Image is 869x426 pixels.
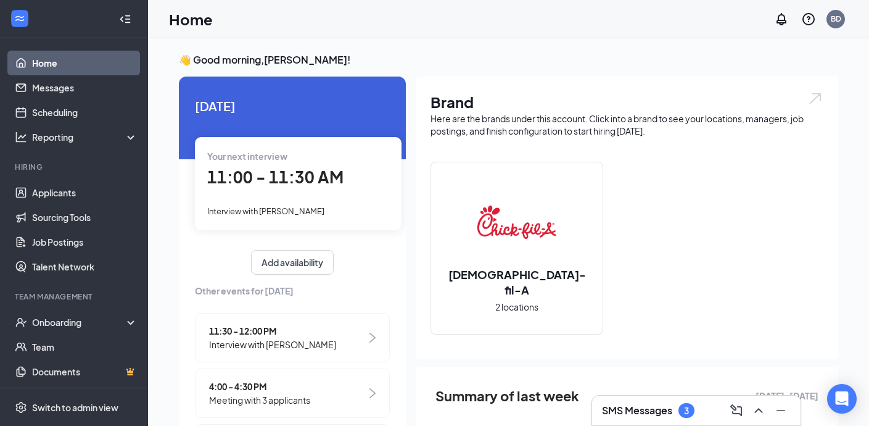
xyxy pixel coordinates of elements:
span: Interview with [PERSON_NAME] [207,206,324,216]
button: ChevronUp [749,401,768,420]
span: 2 locations [495,300,538,314]
a: DocumentsCrown [32,359,138,384]
h1: Home [169,9,213,30]
svg: ComposeMessage [729,403,744,418]
svg: Settings [15,401,27,414]
div: 3 [684,406,689,416]
svg: Notifications [774,12,789,27]
div: BD [831,14,841,24]
div: Open Intercom Messenger [827,384,857,414]
span: Summary of last week [435,385,579,407]
a: Sourcing Tools [32,205,138,230]
a: SurveysCrown [32,384,138,409]
span: Meeting with 3 applicants [209,393,310,407]
a: Team [32,335,138,359]
div: Team Management [15,291,135,302]
button: ComposeMessage [727,401,746,420]
span: [DATE] [195,96,390,115]
span: 4:00 - 4:30 PM [209,380,310,393]
span: [DATE] - [DATE] [756,389,818,403]
a: Messages [32,75,138,100]
a: Scheduling [32,100,138,125]
div: Switch to admin view [32,401,118,414]
a: Talent Network [32,254,138,279]
a: Home [32,51,138,75]
span: Interview with [PERSON_NAME] [209,338,336,351]
span: Other events for [DATE] [195,284,390,298]
h1: Brand [430,91,823,112]
button: Add availability [251,250,334,275]
img: Chick-fil-A [477,183,556,262]
h2: [DEMOGRAPHIC_DATA]-fil-A [431,267,603,298]
span: 11:30 - 12:00 PM [209,324,336,338]
span: Your next interview [207,151,287,162]
button: Minimize [771,401,791,420]
svg: QuestionInfo [801,12,816,27]
div: Here are the brands under this account. Click into a brand to see your locations, managers, job p... [430,112,823,137]
svg: ChevronUp [751,403,766,418]
h3: SMS Messages [602,404,672,417]
span: 11:00 - 11:30 AM [207,167,344,187]
svg: Collapse [119,13,131,25]
img: open.6027fd2a22e1237b5b06.svg [807,91,823,106]
svg: Analysis [15,131,27,143]
svg: UserCheck [15,316,27,328]
h3: 👋 Good morning, [PERSON_NAME] ! [179,53,838,67]
div: Reporting [32,131,138,143]
a: Applicants [32,180,138,205]
a: Job Postings [32,230,138,254]
div: Onboarding [32,316,127,328]
svg: Minimize [773,403,788,418]
svg: WorkstreamLogo [14,12,26,25]
div: Hiring [15,162,135,172]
